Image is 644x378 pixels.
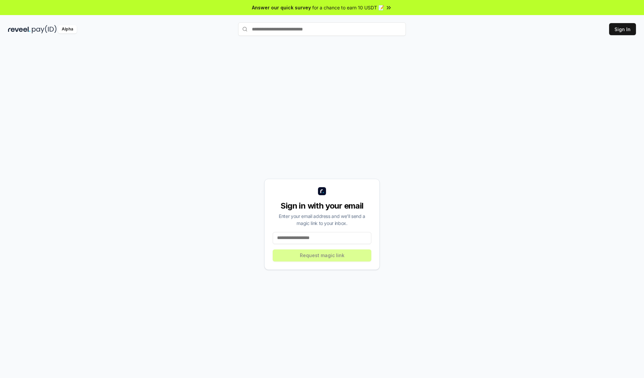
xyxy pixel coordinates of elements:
img: logo_small [318,187,326,195]
button: Sign In [609,23,636,35]
span: for a chance to earn 10 USDT 📝 [312,4,384,11]
div: Sign in with your email [273,201,371,211]
span: Answer our quick survey [252,4,311,11]
div: Enter your email address and we’ll send a magic link to your inbox. [273,213,371,227]
img: reveel_dark [8,25,31,33]
img: pay_id [32,25,57,33]
div: Alpha [58,25,77,33]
